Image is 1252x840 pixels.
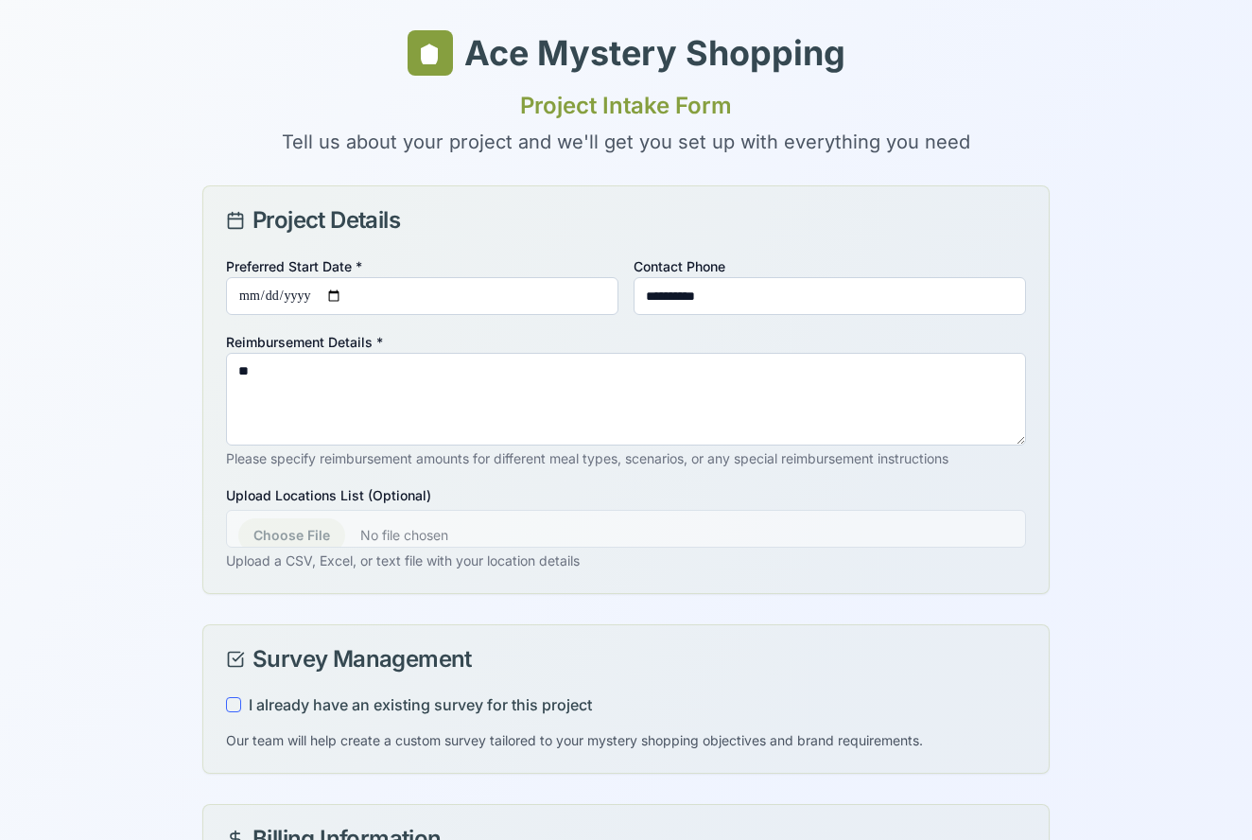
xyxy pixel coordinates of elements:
[202,91,1050,121] h2: Project Intake Form
[202,129,1050,155] p: Tell us about your project and we'll get you set up with everything you need
[226,731,1026,750] p: Our team will help create a custom survey tailored to your mystery shopping objectives and brand ...
[249,693,592,716] label: I already have an existing survey for this project
[226,648,1026,671] div: Survey Management
[226,487,431,503] label: Upload Locations List (Optional)
[464,34,845,72] h1: Ace Mystery Shopping
[226,334,383,350] label: Reimbursement Details *
[226,551,1026,570] p: Upload a CSV, Excel, or text file with your location details
[226,209,1026,232] div: Project Details
[226,258,362,274] label: Preferred Start Date *
[226,449,1026,468] p: Please specify reimbursement amounts for different meal types, scenarios, or any special reimburs...
[634,258,725,274] label: Contact Phone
